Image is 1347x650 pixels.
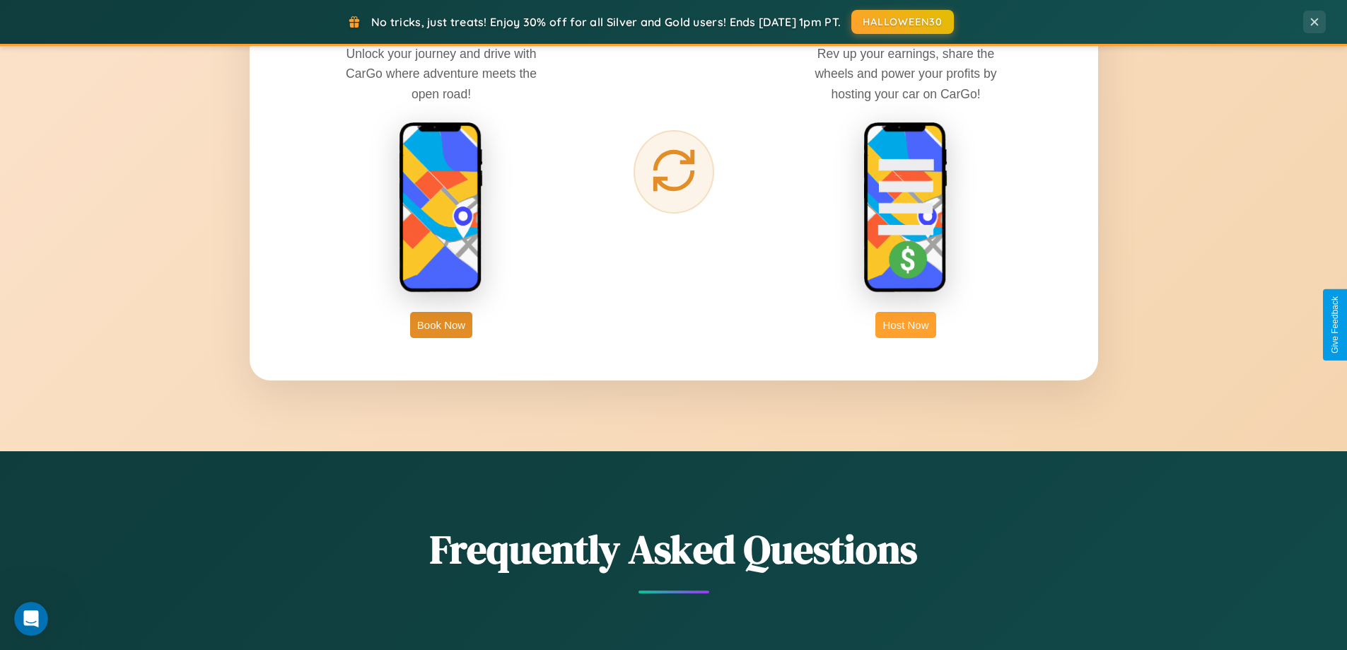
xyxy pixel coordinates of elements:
[410,312,472,338] button: Book Now
[371,15,841,29] span: No tricks, just treats! Enjoy 30% off for all Silver and Gold users! Ends [DATE] 1pm PT.
[875,312,935,338] button: Host Now
[863,122,948,294] img: host phone
[399,122,484,294] img: rent phone
[14,602,48,636] iframe: Intercom live chat
[851,10,954,34] button: HALLOWEEN30
[335,44,547,103] p: Unlock your journey and drive with CarGo where adventure meets the open road!
[800,44,1012,103] p: Rev up your earnings, share the wheels and power your profits by hosting your car on CarGo!
[1330,296,1340,354] div: Give Feedback
[250,522,1098,576] h2: Frequently Asked Questions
